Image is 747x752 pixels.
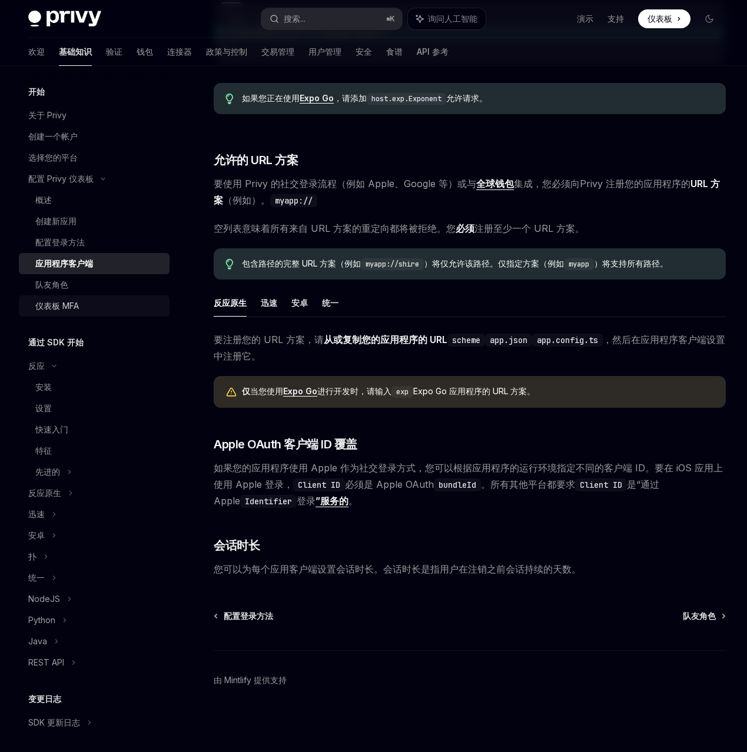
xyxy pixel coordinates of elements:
[214,289,247,317] button: 反应原生
[28,152,78,162] font: 选择您的平台
[356,46,372,56] font: 安全
[514,178,580,189] font: 集成，您必须向
[35,467,60,477] font: 先进的
[137,38,153,66] a: 钱包
[343,334,447,345] font: 复制您的应用程序的 URL
[322,289,338,317] button: 统一
[434,478,481,491] code: bundleId
[28,361,45,371] font: 反应
[481,478,575,490] font: 。所有其他平台都要求
[225,94,234,104] svg: 提示
[456,222,474,234] font: 必须
[28,615,55,625] font: Python
[577,14,593,24] font: 演示
[390,14,395,23] font: K
[283,386,317,397] a: Expo Go
[648,14,672,24] font: 仪表板
[35,279,68,290] font: 队友角色
[19,253,170,274] a: 应用程序客户端
[28,131,78,141] font: 创建一个帐户
[28,594,60,604] font: NodeJS
[700,9,719,28] button: 切换暗模式
[28,530,45,540] font: 安卓
[28,488,61,498] font: 反应原生
[28,46,45,56] font: 欢迎
[19,147,170,168] a: 选择您的平台
[214,222,456,234] font: 空列表意味着所有来自 URL 方案的重定向都将被拒绝。您
[242,258,361,268] font: 包含路径的完整 URL 方案（例如
[316,495,348,507] a: ”服务的
[261,8,401,29] button: 搜索...⌘K
[59,46,92,56] font: 基础知识
[308,46,341,56] font: 用户管理
[28,86,45,97] font: 开始
[317,386,358,396] font: 进行开发时
[106,38,122,66] a: 验证
[214,563,581,575] font: 您可以为每个应用客户端设置会话时长。会话时长是指用户在注销之前会话持续的天数。
[683,611,716,621] font: 队友角色
[485,334,532,347] code: app.json
[447,334,485,347] code: scheme
[214,538,260,553] font: 会话时长
[28,11,101,27] img: 深色标志
[19,211,170,232] a: 创建新应用
[19,295,170,317] a: 仪表板 MFA
[206,46,247,56] font: 政策与控制
[348,495,358,507] font: 。
[293,478,345,491] code: Client ID
[386,14,390,23] font: ⌘
[333,334,343,345] font: 或
[242,93,300,103] font: 如果您正在使用
[225,387,237,398] svg: 警告
[28,717,80,727] font: SDK 更新日志
[291,298,308,308] font: 安卓
[261,289,277,317] button: 迅速
[428,14,477,24] font: 询问人工智能
[334,93,367,103] font: ，请添加
[214,334,324,345] font: 要注册您的 URL 方案，请
[19,274,170,295] a: 队友角色
[532,334,603,347] code: app.config.ts
[35,237,85,247] font: 配置登录方法
[19,398,170,419] a: 设置
[240,495,297,508] code: Identifier
[215,610,273,622] a: 配置登录方法
[223,194,270,206] font: （例如）。
[19,232,170,253] a: 配置登录方法
[424,258,564,268] font: ）将仅允许该路径。仅指定方案（例如
[19,105,170,126] a: 关于 Privy
[417,38,449,66] a: API 参考
[214,437,357,451] font: Apple OAuth 客户端 ID 覆盖
[345,478,434,490] font: 必须是 Apple OAuth
[28,657,64,667] font: REST API
[683,610,725,622] a: 队友角色
[28,694,61,704] font: 变更日志
[28,38,45,66] a: 欢迎
[28,573,45,583] font: 统一
[324,334,333,345] font: 从
[19,419,170,440] a: 快速入门
[19,189,170,211] a: 概述
[35,258,93,268] font: 应用程序客户端
[35,195,52,205] font: 概述
[261,298,277,308] font: 迅速
[35,382,52,392] font: 安装
[167,46,192,56] font: 连接器
[214,462,723,490] font: 如果您的应用程序使用 Apple 作为社交登录方式，您可以根据应用程序的运行环境指定不同的客户端 ID。要在 iOS 应用上使用 Apple 登录，
[28,110,67,120] font: 关于 Privy
[261,46,294,56] font: 交易管理
[214,178,476,189] font: 要使用 Privy 的社交登录流程（例如 Apple、Google 等）或与
[300,93,334,103] font: Expo Go
[474,222,585,234] font: 注册至少一个 URL 方案。
[250,386,283,396] font: 当您使用
[28,174,94,184] font: 配置 Privy 仪表板
[308,38,341,66] a: 用户管理
[242,386,250,396] font: 仅
[386,46,403,56] font: 食谱
[214,675,287,685] font: 由 Mintlify 提供支持
[297,495,316,507] font: 登录
[322,298,338,308] font: 统一
[214,153,298,167] font: 允许的 URL 方案
[580,178,690,189] font: Privy 注册您的应用程序的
